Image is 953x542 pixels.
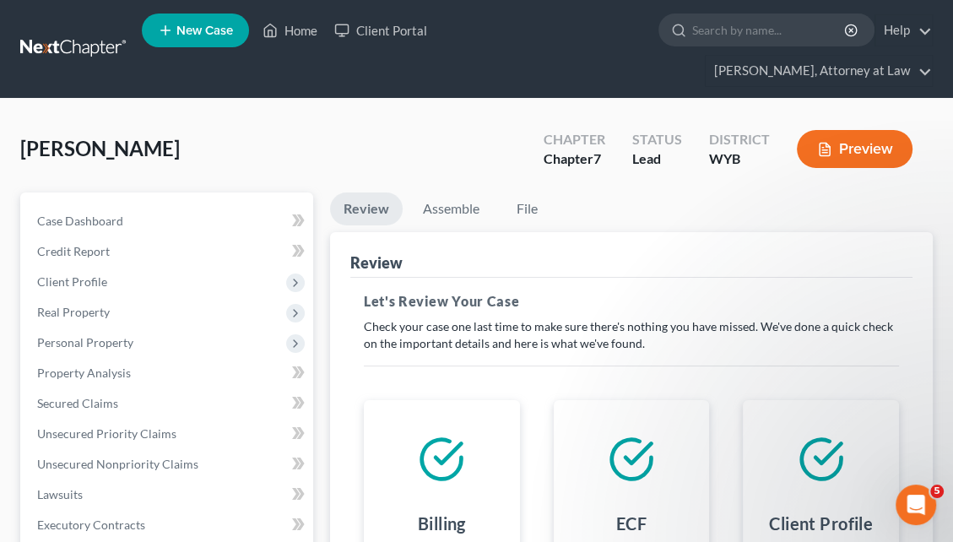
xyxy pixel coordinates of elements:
span: [PERSON_NAME] [20,136,180,160]
div: District [709,130,770,149]
a: Credit Report [24,236,313,267]
a: Executory Contracts [24,510,313,540]
a: Secured Claims [24,388,313,419]
h5: Let's Review Your Case [364,291,899,312]
a: Assemble [409,192,493,225]
a: Help [875,15,932,46]
div: Close [296,7,327,37]
div: • [DATE] [161,201,208,219]
span: Help [268,429,295,441]
h1: Messages [125,8,216,36]
span: Unsecured Priority Claims [37,426,176,441]
span: Lawsuits [37,487,83,501]
a: Unsecured Priority Claims [24,419,313,449]
a: Lawsuits [24,480,313,510]
a: Property Analysis [24,358,313,388]
div: [PERSON_NAME] [60,201,158,219]
a: Case Dashboard [24,206,313,236]
span: Executory Contracts [37,518,145,532]
span: Unsecured Nonpriority Claims [37,457,198,471]
span: Secured Claims [37,396,118,410]
span: New Case [176,24,233,37]
span: Home [39,429,73,441]
div: WYB [709,149,770,169]
span: 5 [930,485,944,498]
div: Chapter [544,130,605,149]
h4: Billing [418,512,466,535]
button: Send us a message [78,335,260,369]
a: File [500,192,554,225]
img: Profile image for Lindsey [19,184,53,218]
span: 7 [593,150,601,166]
a: Review [330,192,403,225]
div: Status [632,130,682,149]
div: [PERSON_NAME] [60,263,158,281]
button: Help [225,387,338,454]
div: [PERSON_NAME] [60,138,158,156]
p: Check your case one last time to make sure there's nothing you have missed. We've done a quick ch... [364,318,899,352]
span: Property Analysis [37,366,131,380]
a: Unsecured Nonpriority Claims [24,449,313,480]
div: • [DATE] [161,326,208,344]
h4: ECF [616,512,647,535]
span: Personal Property [37,335,133,350]
img: Profile image for Lindsey [19,309,53,343]
img: Profile image for Kelly [19,247,53,280]
button: Preview [797,130,912,168]
a: Client Portal [326,15,436,46]
button: Messages [112,387,225,454]
span: Client Profile [37,274,107,289]
div: [PERSON_NAME] [60,76,158,94]
span: Messages [136,429,201,441]
span: Case Dashboard [37,214,123,228]
div: [PERSON_NAME] [60,326,158,344]
div: • [DATE] [161,138,208,156]
span: Credit Report [37,244,110,258]
input: Search by name... [692,14,847,46]
span: Glad to hear it! Let me know if anything else comes up and I am happy to help! [60,60,531,73]
div: • [DATE] [161,263,208,281]
a: Home [254,15,326,46]
img: Profile image for Emma [19,122,53,155]
div: • [DATE] [161,76,208,94]
img: Profile image for Lindsey [19,59,53,93]
span: Real Property [37,305,110,319]
h4: Client Profile [769,512,873,535]
div: Lead [632,149,682,169]
img: Profile image for Lindsey [19,371,53,405]
a: [PERSON_NAME], Attorney at Law [706,56,932,86]
div: Chapter [544,149,605,169]
div: Review [350,252,403,273]
iframe: Intercom live chat [896,485,936,525]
